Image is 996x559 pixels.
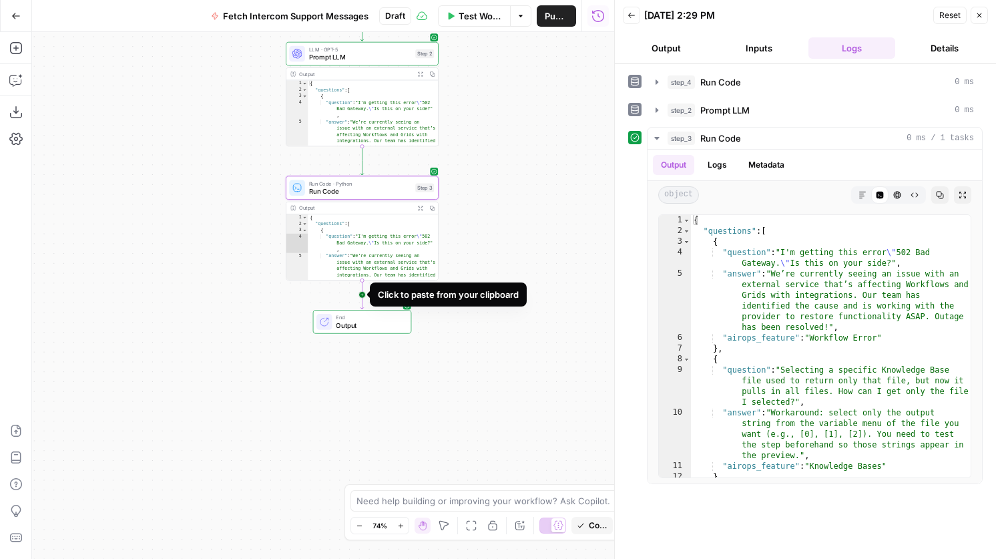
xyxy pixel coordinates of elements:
div: Output [299,204,411,212]
button: 0 ms [648,71,982,93]
div: 12 [659,472,691,482]
span: 0 ms / 1 tasks [907,132,974,144]
div: Step 3 [415,184,434,192]
span: Run Code · Python [309,180,411,188]
div: 9 [659,365,691,407]
span: Prompt LLM [700,104,750,117]
span: Fetch Intercom Support Messages [223,9,368,23]
button: 0 ms [648,100,982,121]
div: EndOutput [286,310,439,333]
span: Test Workflow [459,9,502,23]
div: Output [299,70,411,78]
span: step_2 [668,104,695,117]
div: Run Code · PythonRun CodeStep 3Output{ "questions":[ { "question":"I'm getting this error\"502 Ba... [286,176,439,280]
button: Inputs [716,37,803,59]
div: 3 [659,236,691,247]
span: Toggle code folding, rows 1 through 19 [302,80,307,87]
span: step_3 [668,132,695,145]
div: 4 [286,234,308,253]
div: 4 [659,247,691,268]
div: 6 [659,333,691,343]
div: Click to paste from your clipboard [378,288,519,301]
div: LLM · GPT-5Prompt LLMStep 2Output{ "questions":[ { "question":"I'm getting this error\"502 Bad Ga... [286,42,439,146]
span: 0 ms [955,76,974,88]
span: Run Code [700,75,741,89]
span: Draft [385,10,405,22]
button: Test Workflow [438,5,510,27]
span: Toggle code folding, rows 2 through 18 [302,87,307,94]
span: Toggle code folding, rows 1 through 19 [302,214,307,221]
span: Copied [589,520,607,532]
div: 4 [286,100,308,119]
div: 8 [659,354,691,365]
span: object [658,186,699,204]
span: Toggle code folding, rows 2 through 18 [683,226,690,236]
span: Reset [939,9,961,21]
button: Copied [571,517,613,534]
div: 11 [659,461,691,472]
span: 0 ms [955,104,974,116]
div: 5 [286,253,308,298]
button: Reset [933,7,967,24]
span: Toggle code folding, rows 3 through 7 [683,236,690,247]
button: 0 ms / 1 tasks [648,128,982,149]
button: Publish [537,5,576,27]
div: 5 [659,268,691,333]
div: 0 ms / 1 tasks [648,150,982,484]
span: Run Code [309,186,411,196]
span: Toggle code folding, rows 3 through 7 [302,227,307,234]
button: Logs [700,155,735,175]
button: Details [901,37,988,59]
button: Output [623,37,710,59]
button: Metadata [740,155,792,175]
button: Fetch Intercom Support Messages [203,5,377,27]
span: End [336,313,403,321]
div: 2 [286,221,308,228]
span: Run Code [700,132,741,145]
span: step_4 [668,75,695,89]
div: 1 [286,80,308,87]
div: 5 [286,119,308,164]
button: Logs [808,37,896,59]
div: 7 [659,343,691,354]
g: Edge from step_2 to step_3 [360,146,363,175]
span: Publish [545,9,568,23]
div: 10 [659,407,691,461]
div: 3 [286,227,308,234]
div: 2 [659,226,691,236]
button: Output [653,155,694,175]
span: Toggle code folding, rows 8 through 12 [683,354,690,365]
span: Toggle code folding, rows 1 through 19 [683,215,690,226]
span: Prompt LLM [309,52,411,62]
span: 74% [372,520,387,531]
span: Output [336,321,403,331]
div: 1 [286,214,308,221]
span: Toggle code folding, rows 2 through 18 [302,221,307,228]
div: 3 [286,94,308,100]
span: LLM · GPT-5 [309,45,411,53]
div: 1 [659,215,691,226]
div: Step 2 [415,49,434,58]
span: Toggle code folding, rows 3 through 7 [302,94,307,100]
g: Edge from step_3 to end [360,281,363,309]
g: Edge from step_4 to step_2 [360,13,363,41]
div: 2 [286,87,308,94]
